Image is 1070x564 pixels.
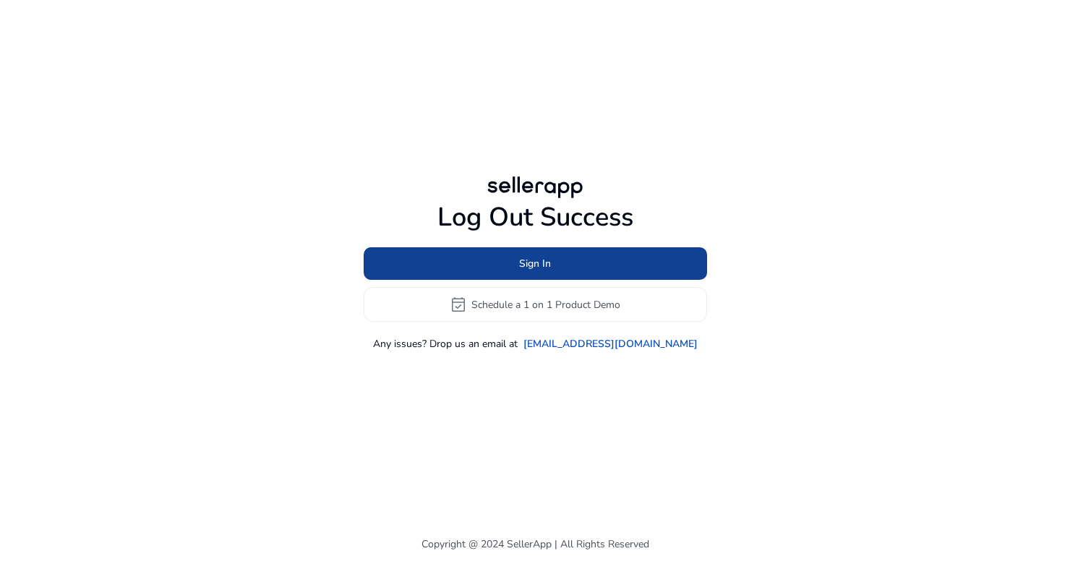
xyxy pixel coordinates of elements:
[364,287,707,322] button: event_availableSchedule a 1 on 1 Product Demo
[519,256,551,271] span: Sign In
[364,202,707,233] h1: Log Out Success
[523,336,698,351] a: [EMAIL_ADDRESS][DOMAIN_NAME]
[373,336,518,351] p: Any issues? Drop us an email at
[364,247,707,280] button: Sign In
[450,296,467,313] span: event_available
